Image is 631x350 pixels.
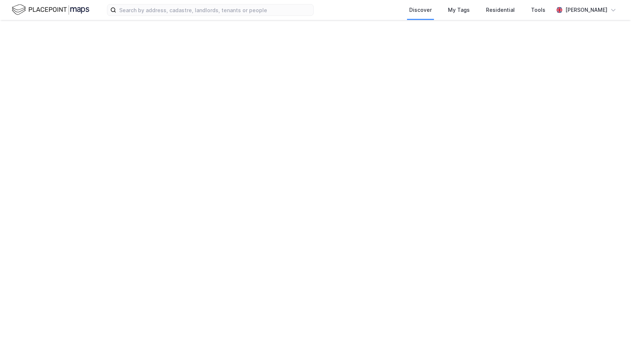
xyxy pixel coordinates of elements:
[531,6,545,14] div: Tools
[486,6,515,14] div: Residential
[565,6,607,14] div: [PERSON_NAME]
[116,4,313,16] input: Search by address, cadastre, landlords, tenants or people
[12,3,89,16] img: logo.f888ab2527a4732fd821a326f86c7f29.svg
[448,6,470,14] div: My Tags
[409,6,432,14] div: Discover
